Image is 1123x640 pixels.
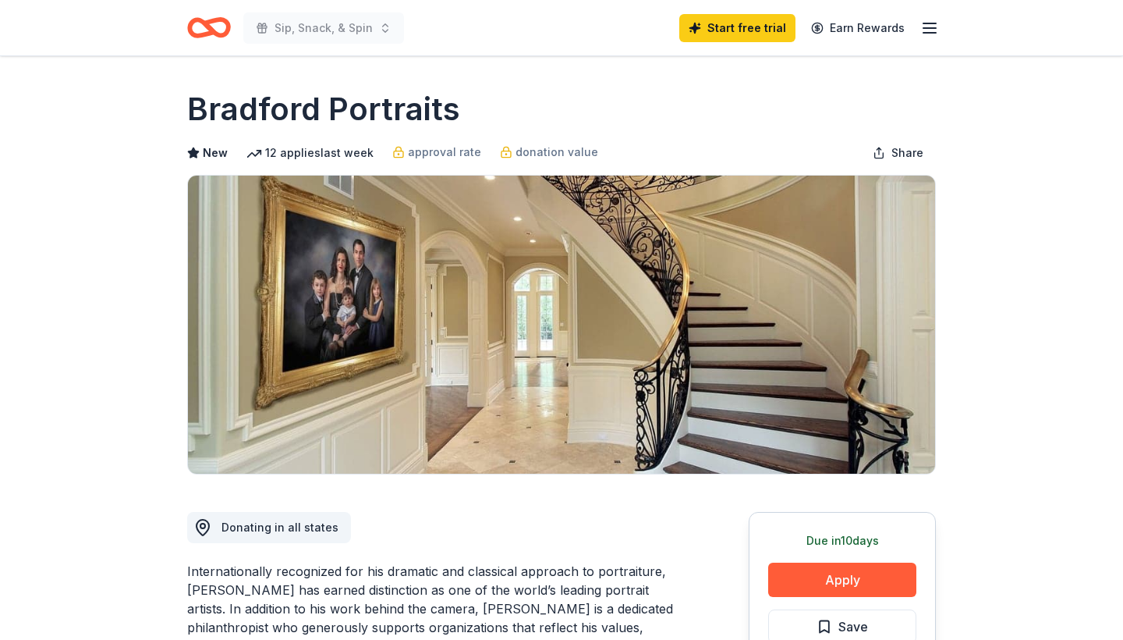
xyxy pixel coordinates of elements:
span: donation value [515,143,598,162]
span: Donating in all states [221,521,338,534]
span: Sip, Snack, & Spin [275,19,373,37]
img: Image for Bradford Portraits [188,176,935,474]
a: Start free trial [679,14,795,42]
button: Sip, Snack, & Spin [243,12,404,44]
span: Share [891,144,923,162]
a: approval rate [392,143,481,162]
span: New [203,144,228,162]
span: approval rate [408,143,481,162]
a: Home [187,9,231,46]
button: Share [860,137,936,169]
h1: Bradford Portraits [187,87,460,131]
div: Due in 10 days [768,532,916,550]
a: donation value [500,143,598,162]
span: Save [838,617,868,637]
button: Apply [768,563,916,597]
a: Earn Rewards [802,14,914,42]
div: 12 applies last week [246,144,374,162]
